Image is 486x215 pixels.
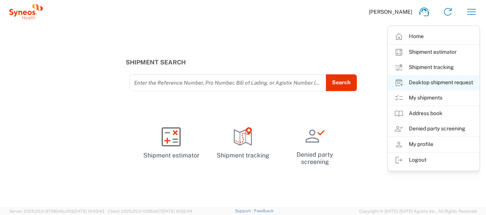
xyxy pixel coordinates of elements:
span: [DATE] 10:43:43 [73,209,104,213]
h3: Shipment Search [126,59,361,66]
a: Shipment estimator [388,45,479,60]
a: My shipments [388,90,479,106]
button: Search [326,74,357,91]
a: Address book [388,106,479,121]
span: [PERSON_NAME] [369,8,412,15]
a: Shipment estimator [138,120,204,166]
a: Feedback [254,209,274,213]
span: Copyright © [DATE]-[DATE] Agistix Inc., All Rights Reserved [359,208,477,215]
a: Desktop shipment request [388,75,479,90]
a: Denied party screening [282,120,348,172]
a: Logout [388,152,479,168]
span: [DATE] 10:52:44 [161,209,192,213]
a: Shipment tracking [388,60,479,75]
a: Home [388,29,479,44]
a: Shipment tracking [210,120,276,166]
a: My profile [388,137,479,152]
a: Denied party screening [388,121,479,136]
span: Client: 2025.20.0-035ba07 [108,209,192,213]
a: Support [235,209,254,213]
span: Server: 2025.20.0-970904bc0f3 [9,209,104,213]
